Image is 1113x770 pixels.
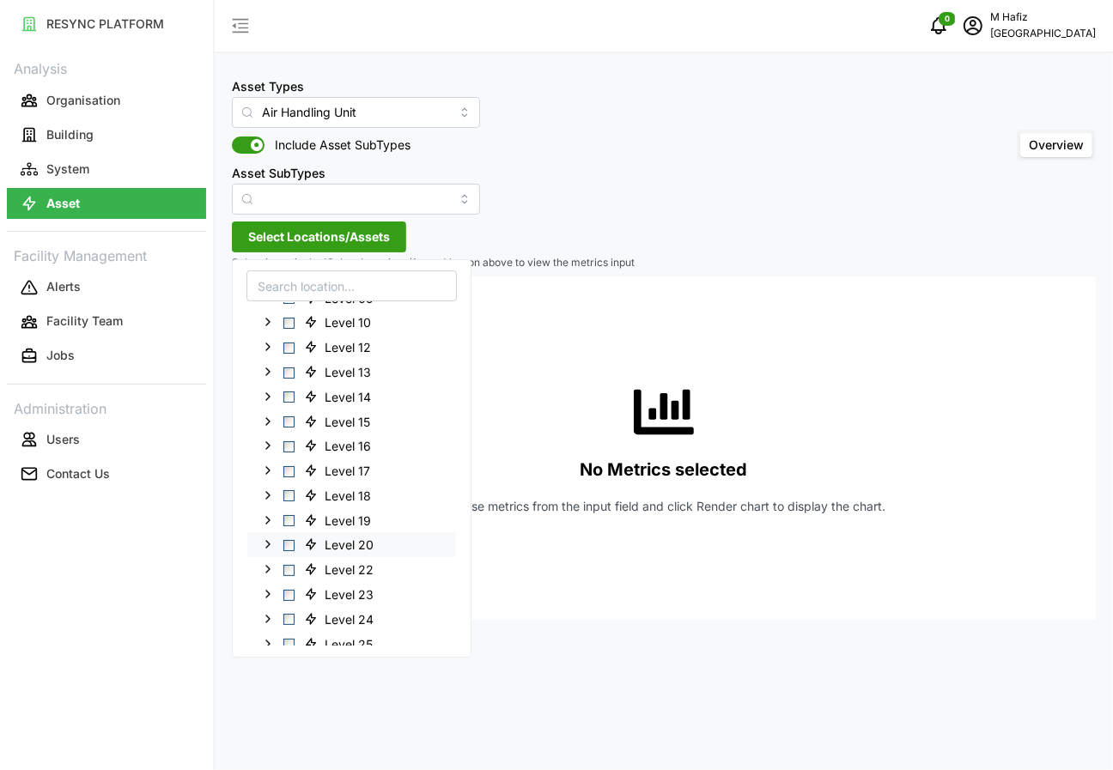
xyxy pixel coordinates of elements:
[46,195,80,212] p: Asset
[7,306,206,337] button: Facility Team
[325,537,374,554] span: Level 20
[325,586,374,603] span: Level 23
[956,9,990,43] button: schedule
[283,367,295,378] span: Select Level 13
[325,635,373,652] span: Level 25
[283,342,295,353] span: Select Level 12
[46,161,89,178] p: System
[283,391,295,403] span: Select Level 14
[7,395,206,420] p: Administration
[246,270,457,301] input: Search location...
[232,221,406,252] button: Select Locations/Assets
[325,339,371,356] span: Level 12
[297,410,382,431] span: Level 15
[283,515,295,526] span: Select Level 19
[7,188,206,219] button: Asset
[248,222,390,252] span: Select Locations/Assets
[325,561,374,579] span: Level 22
[297,361,383,382] span: Level 13
[1029,137,1084,152] span: Overview
[921,9,956,43] button: notifications
[325,289,374,306] span: Level 09
[581,456,748,484] p: No Metrics selected
[325,512,371,529] span: Level 19
[46,465,110,482] p: Contact Us
[46,431,80,448] p: Users
[990,9,1096,26] p: M Hafiz
[442,498,885,515] p: Choose metrics from the input field and click Render chart to display the chart.
[325,438,371,455] span: Level 16
[7,119,206,150] button: Building
[7,85,206,116] button: Organisation
[46,92,120,109] p: Organisation
[7,424,206,455] button: Users
[283,564,295,575] span: Select Level 22
[7,272,206,303] button: Alerts
[297,534,386,555] span: Level 20
[325,364,371,381] span: Level 13
[46,347,75,364] p: Jobs
[297,559,386,579] span: Level 22
[990,26,1096,42] p: [GEOGRAPHIC_DATA]
[283,614,295,625] span: Select Level 24
[283,490,295,501] span: Select Level 18
[297,336,383,357] span: Level 12
[297,460,382,481] span: Level 17
[7,270,206,305] a: Alerts
[297,509,383,530] span: Level 19
[232,256,1096,270] p: Select items in the 'Select Locations/Assets' button above to view the metrics input
[325,463,370,480] span: Level 17
[7,341,206,372] button: Jobs
[46,278,81,295] p: Alerts
[7,7,206,41] a: RESYNC PLATFORM
[283,589,295,600] span: Select Level 23
[7,9,206,39] button: RESYNC PLATFORM
[7,457,206,491] a: Contact Us
[7,152,206,186] a: System
[325,388,371,405] span: Level 14
[945,13,950,25] span: 0
[325,413,370,430] span: Level 15
[297,287,386,307] span: Level 09
[7,83,206,118] a: Organisation
[7,55,206,80] p: Analysis
[7,339,206,373] a: Jobs
[297,484,383,505] span: Level 18
[297,633,385,653] span: Level 25
[283,318,295,329] span: Select Level 10
[7,422,206,457] a: Users
[7,186,206,221] a: Asset
[283,416,295,427] span: Select Level 15
[7,154,206,185] button: System
[283,465,295,476] span: Select Level 17
[325,610,374,628] span: Level 24
[297,312,383,332] span: Level 10
[325,487,371,504] span: Level 18
[46,312,123,330] p: Facility Team
[7,458,206,489] button: Contact Us
[232,77,304,96] label: Asset Types
[46,15,164,33] p: RESYNC PLATFORM
[283,293,295,304] span: Select Level 09
[265,136,411,154] span: Include Asset SubTypes
[283,639,295,650] span: Select Level 25
[7,118,206,152] a: Building
[7,242,206,267] p: Facility Management
[283,540,295,551] span: Select Level 20
[297,385,383,406] span: Level 14
[283,440,295,452] span: Select Level 16
[46,126,94,143] p: Building
[297,435,383,456] span: Level 16
[232,259,471,658] div: Select Locations/Assets
[297,608,386,628] span: Level 24
[297,584,386,604] span: Level 23
[7,305,206,339] a: Facility Team
[232,164,325,183] label: Asset SubTypes
[325,314,371,331] span: Level 10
